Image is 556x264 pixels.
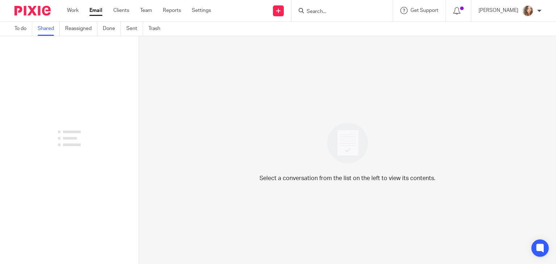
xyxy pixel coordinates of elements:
img: Pixie [14,6,51,16]
a: Settings [192,7,211,14]
a: Trash [148,22,166,36]
p: Select a conversation from the list on the left to view its contents. [260,174,435,183]
a: Work [67,7,79,14]
a: Email [89,7,102,14]
a: Team [140,7,152,14]
a: Reports [163,7,181,14]
p: [PERSON_NAME] [479,7,518,14]
a: To do [14,22,32,36]
a: Clients [113,7,129,14]
a: Shared [38,22,60,36]
a: Done [103,22,121,36]
a: Reassigned [65,22,97,36]
img: image [323,118,373,168]
input: Search [306,9,371,15]
a: Sent [126,22,143,36]
img: charl-profile%20pic.jpg [522,5,534,17]
span: Get Support [410,8,438,13]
